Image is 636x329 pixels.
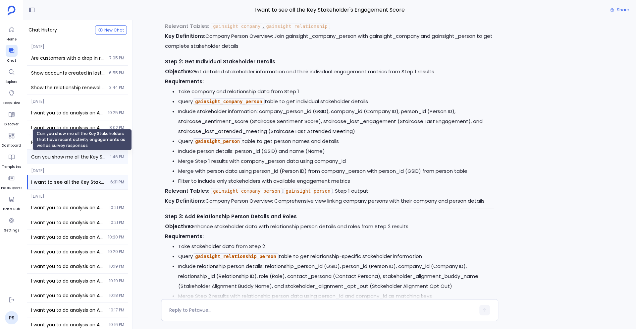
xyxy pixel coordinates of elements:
span: 10:25 PM [108,110,124,115]
a: Chat [6,45,18,63]
a: Explore [6,66,18,85]
span: New Chat [104,28,124,32]
span: Can you show me all the Key Stakeholders that have recent activity engagements as well as survey ... [31,154,106,160]
div: Can you show me all the Key Stakeholders that have recent activity engagements as well as survey ... [32,129,132,150]
span: 1:46 PM [110,154,124,160]
a: Settings [4,215,19,233]
li: Query table to get relationship-specific stakeholder information [178,251,494,261]
span: Chat History [28,27,57,33]
strong: Step 3: Add Relationship Person Details and Roles [165,213,297,220]
li: Take stakeholder data from Step 2 [178,241,494,251]
span: [DATE] [27,164,128,173]
li: Merge with person data using person_id (Person ID) from company_person with person_id (GSID) from... [178,166,494,176]
p: Company Person Overview: Join gainsight_company_person with gainsight_company and gainsight_perso... [165,31,494,51]
span: Show accounts created in last 6 months [31,70,105,76]
li: Query table to get person names and details [178,136,494,146]
li: Take company and relationship data from Step 1 [178,87,494,97]
span: I want you to do analysis on Advanced Behavioral Analytics Deep-dive into product usage patterns ... [31,219,105,226]
button: New Chat [95,25,127,35]
span: PetaReports [1,185,22,191]
span: 10:20 PM [108,249,124,254]
span: 10:21 PM [109,220,124,225]
span: Settings [4,228,19,233]
span: [DATE] [27,95,128,104]
span: I want you to do analysis on Advanced Behavioral Analytics Deep-dive into product usage patterns ... [31,234,104,240]
span: I want you to do analysis on Advanced Behavioral Analytics Deep-dive into product usage patterns ... [31,278,105,284]
span: 8:02 PM [109,125,124,130]
span: 10:19 PM [109,278,124,284]
span: 10:20 PM [108,234,124,240]
p: , , Step 1 output [165,186,494,196]
a: PetaReports [1,172,22,191]
strong: Relevant Tables: [165,187,209,194]
p: Get detailed stakeholder information and their individual engagement metrics from Step 1 results [165,67,494,77]
p: Company Person Overview: Comprehensive view linking company persons with their company and person... [165,196,494,206]
span: I want you to do analysis on Advanced Behavioral Analytics Deep-dive into product usage patterns ... [31,321,105,328]
strong: Key Definitions: [165,197,205,204]
span: Discover [4,122,19,127]
span: Templates [2,164,21,169]
li: Include stakeholder information: company_person_id (GSID), company_id (Company ID), person_id (Pe... [178,106,494,136]
span: Home [6,37,18,42]
span: [DATE] [27,190,128,199]
strong: Step 2: Get Individual Stakeholder Details [165,58,275,65]
span: I want you to do analysis on Advanced Behavioral Analytics Deep-dive into product usage patterns ... [31,292,105,299]
span: I want you to do analysis on Advanced Behavioral Analytics Deep-dive into product usage patterns ... [31,263,105,270]
span: [DATE] [27,40,128,49]
img: petavue logo [8,6,16,16]
span: Deep Dive [3,100,20,106]
span: I want to see all the Key Stakeholder's Engagement Score [161,6,498,14]
span: 10:18 PM [109,293,124,298]
code: gainsight_person [284,188,333,194]
a: Discover [4,108,19,127]
a: Templates [2,151,21,169]
a: Data Hub [3,193,20,212]
a: Dashboard [2,130,21,148]
li: Filter to include only stakeholders with available engagement metrics [178,176,494,186]
span: I want you to do analysis on Advanced Behavioral Analytics Deep-dive into product usage patterns ... [31,109,104,116]
span: 6:55 PM [109,70,124,76]
span: Share [617,7,629,13]
code: gainsight_person [193,138,242,144]
span: Explore [6,79,18,85]
a: PS [5,311,18,324]
a: Deep Dive [3,87,20,106]
span: Chat [6,58,18,63]
span: 6:31 PM [110,179,124,185]
strong: Requirements: [165,233,204,240]
span: 10:21 PM [109,205,124,210]
strong: Requirements: [165,78,204,85]
p: Enhance stakeholder data with relationship person details and roles from Step 2 results [165,222,494,231]
span: I want you to do analysis on Advanced Behavioral Analytics Deep-dive into product usage patterns ... [31,204,105,211]
span: Are customers with a drop in relationship score more likely to churn in the next 60 days? [31,55,105,61]
span: Show the relationship renewal rate by CSM for customers with departed key stakeholders and their ... [31,84,105,91]
li: Include person details: person_id (GSID) and name (Name) [178,146,494,156]
li: Merge Step 1 results with company_person data using company_id [178,156,494,166]
a: Home [6,24,18,42]
span: Dashboard [2,143,21,148]
button: Share [606,5,633,15]
span: Data Hub [3,207,20,212]
span: I want you to do analysis on Advanced Behavioral Analytics Deep-dive into product usage patterns ... [31,124,105,131]
span: I want you to do analysis on Advanced Behavioral Analytics Deep-dive into product usage patterns ... [31,248,104,255]
span: I want you to do analysis on Advanced Behavioral Analytics Deep-dive into product usage patterns ... [31,307,105,313]
span: I want to see all the Key Stakeholder's Engagement Score [31,179,106,185]
li: Include relationship person details: relationship_person_id (GSID), person_id (Person ID), compan... [178,261,494,291]
li: Query table to get individual stakeholder details [178,97,494,106]
code: gainsight_company_person [193,99,264,104]
strong: Objective: [165,223,192,230]
strong: Key Definitions: [165,33,205,39]
span: 10:19 PM [109,264,124,269]
strong: Objective: [165,68,192,75]
span: 3:44 PM [109,85,124,90]
code: gainsight_relationship_person [193,253,278,259]
code: gainsight_company_person [211,188,282,194]
span: 10:17 PM [109,307,124,313]
span: 7:05 PM [109,55,124,61]
span: 10:16 PM [109,322,124,327]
